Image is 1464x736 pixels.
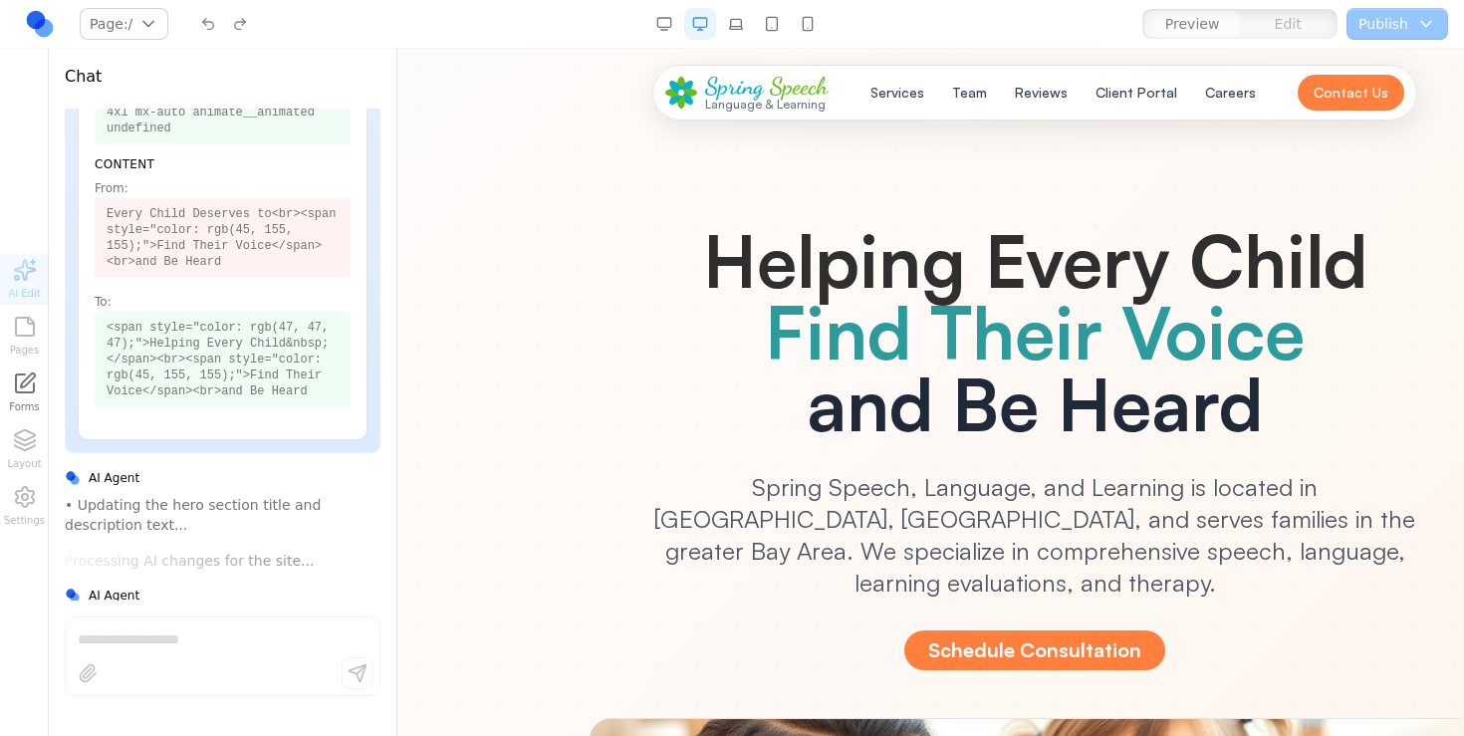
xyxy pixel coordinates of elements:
div: AI Agent [65,469,380,487]
button: Schedule Consultation [507,582,768,621]
div: • Updating the hero section title and description text... [65,495,380,535]
button: Desktop Wide [648,8,680,40]
span: To: [95,294,351,310]
h3: Chat [65,65,102,89]
button: Page:/ [80,8,168,40]
button: Desktop [684,8,716,40]
button: Mobile [792,8,824,40]
button: Tablet [756,8,788,40]
span: Every Child Deserves to<br><span style="color: rgb(45, 155, 155);">Find Their Voice</span><br>and... [95,198,351,278]
span: <span style="color: rgb(47, 47, 47);">Helping Every Child&nbsp;</span><br><span style="color: rgb... [95,312,351,407]
div: AI Agent [65,587,380,605]
span: From: [95,180,351,196]
span: Processing AI changes for the site... [65,551,380,571]
div: Content [95,156,351,172]
button: Laptop [720,8,752,40]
